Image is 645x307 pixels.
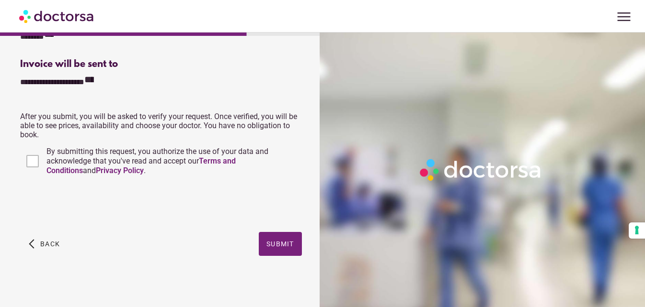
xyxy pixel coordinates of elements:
[96,166,144,175] a: Privacy Policy
[40,240,60,248] span: Back
[46,156,236,175] a: Terms and Conditions
[20,112,301,139] p: After you submit, you will be asked to verify your request. Once verified, you will be able to se...
[615,8,633,26] span: menu
[20,185,166,222] iframe: reCAPTCHA
[25,232,64,256] button: arrow_back_ios Back
[416,155,545,184] img: Logo-Doctorsa-trans-White-partial-flat.png
[259,232,302,256] button: Submit
[19,5,95,27] img: Doctorsa.com
[266,240,294,248] span: Submit
[20,59,301,70] div: Invoice will be sent to
[629,222,645,239] button: Your consent preferences for tracking technologies
[46,147,268,175] span: By submitting this request, you authorize the use of your data and acknowledge that you've read a...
